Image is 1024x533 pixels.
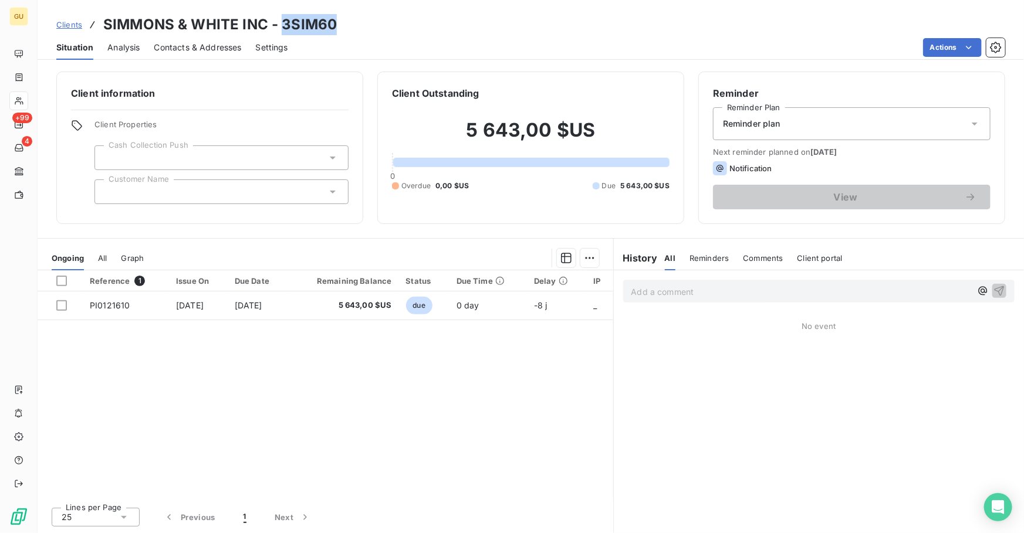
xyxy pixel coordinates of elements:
h3: SIMMONS & WHITE INC - 3SIM60 [103,14,337,35]
button: Actions [923,38,982,57]
span: Reminder plan [723,118,780,130]
span: 4 [22,136,32,147]
img: Logo LeanPay [9,507,28,526]
span: Notification [729,164,772,173]
span: 1 [244,511,246,523]
button: 1 [229,505,261,529]
span: PI0121610 [90,300,130,310]
h6: Client Outstanding [392,86,479,100]
span: 25 [62,511,72,523]
span: Clients [56,20,82,29]
span: -8 j [534,300,548,310]
input: Add a tag [104,186,114,197]
span: Comments [743,253,783,263]
span: Graph [121,253,144,263]
input: Add a tag [104,152,114,163]
span: View [727,192,965,202]
span: Next reminder planned on [713,147,991,157]
span: Overdue [401,181,431,191]
a: Clients [56,19,82,30]
h2: 5 643,00 $US [392,118,670,154]
span: due [406,297,432,314]
div: Remaining Balance [295,276,391,286]
span: Reminders [690,253,729,263]
div: IP [593,276,606,286]
span: Contacts & Addresses [154,42,242,53]
div: Status [406,276,442,286]
div: Delay [534,276,580,286]
span: Client portal [797,253,843,263]
h6: History [614,251,658,265]
span: [DATE] [235,300,262,310]
span: Due [602,181,616,191]
span: [DATE] [176,300,204,310]
span: All [665,253,675,263]
span: 0 [390,171,395,181]
span: Analysis [107,42,140,53]
span: Settings [256,42,288,53]
span: 1 [134,276,145,286]
span: _ [593,300,597,310]
button: Next [261,505,325,529]
div: Open Intercom Messenger [984,493,1012,521]
h6: Reminder [713,86,991,100]
div: Due Date [235,276,281,286]
div: Due Time [457,276,520,286]
span: 0 day [457,300,479,310]
div: Reference [90,276,162,286]
span: Client Properties [94,120,349,136]
button: Previous [149,505,229,529]
span: 5 643,00 $US [620,181,670,191]
span: 0,00 $US [435,181,469,191]
div: Issue On [176,276,221,286]
span: No event [802,321,836,331]
button: View [713,185,991,209]
span: [DATE] [811,147,837,157]
span: Situation [56,42,93,53]
span: Ongoing [52,253,84,263]
span: 5 643,00 $US [295,300,391,311]
div: GU [9,7,28,26]
span: All [98,253,107,263]
h6: Client information [71,86,349,100]
span: +99 [12,113,32,123]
